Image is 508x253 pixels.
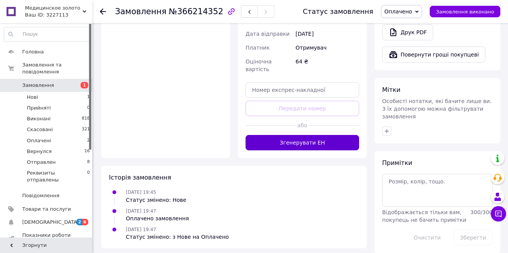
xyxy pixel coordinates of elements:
[294,41,361,55] div: Отримувач
[87,170,90,183] span: 0
[22,192,59,199] span: Повідомлення
[491,206,506,221] button: Чат з покупцем
[382,47,485,63] button: Повернути гроші покупцеві
[126,208,156,214] span: [DATE] 19:47
[4,27,90,41] input: Пошук
[246,45,270,51] span: Платник
[25,5,82,12] span: Медицинское золото
[87,105,90,112] span: 0
[384,8,412,15] span: Оплачено
[246,135,359,150] button: Згенерувати ЕН
[436,9,494,15] span: Замовлення виконано
[297,122,308,129] span: або
[22,82,54,89] span: Замовлення
[27,126,53,133] span: Скасовані
[294,27,361,41] div: [DATE]
[100,8,106,15] div: Повернутися назад
[115,7,167,16] span: Замовлення
[27,105,51,112] span: Прийняті
[27,148,52,155] span: Вернулся
[382,24,433,40] a: Друк PDF
[382,98,492,120] span: Особисті нотатки, які бачите лише ви. З їх допомогою можна фільтрувати замовлення
[82,115,90,122] span: 818
[22,232,71,246] span: Показники роботи компанії
[303,8,373,15] div: Статус замовлення
[22,206,71,213] span: Товари та послуги
[126,196,186,204] div: Статус змінено: Нове
[126,227,156,232] span: [DATE] 19:47
[430,6,500,17] button: Замовлення виконано
[246,58,272,72] span: Оціночна вартість
[27,159,56,166] span: Отправлен
[246,82,359,98] input: Номер експрес-накладної
[22,62,92,75] span: Замовлення та повідомлення
[382,159,412,166] span: Примітки
[246,31,290,37] span: Дата відправки
[22,48,44,55] span: Головна
[470,209,493,215] span: 300 / 300
[169,7,223,16] span: №366214352
[382,86,401,93] span: Мітки
[82,126,90,133] span: 321
[82,219,88,225] span: 6
[87,94,90,101] span: 1
[76,219,82,225] span: 2
[294,55,361,76] div: 64 ₴
[25,12,92,18] div: Ваш ID: 3227113
[27,170,87,183] span: Реквизиты отправлены
[126,215,189,222] div: Оплачено замовлення
[126,233,229,241] div: Статус змінено: з Нове на Оплачено
[126,190,156,195] span: [DATE] 19:45
[22,219,79,226] span: [DEMOGRAPHIC_DATA]
[81,82,88,88] span: 1
[27,137,51,144] span: Оплачені
[109,174,171,181] span: Історія замовлення
[87,137,90,144] span: 2
[382,209,466,223] span: Відображається тільки вам, покупець не бачить примітки
[87,159,90,166] span: 8
[84,148,90,155] span: 16
[27,94,38,101] span: Нові
[27,115,51,122] span: Виконані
